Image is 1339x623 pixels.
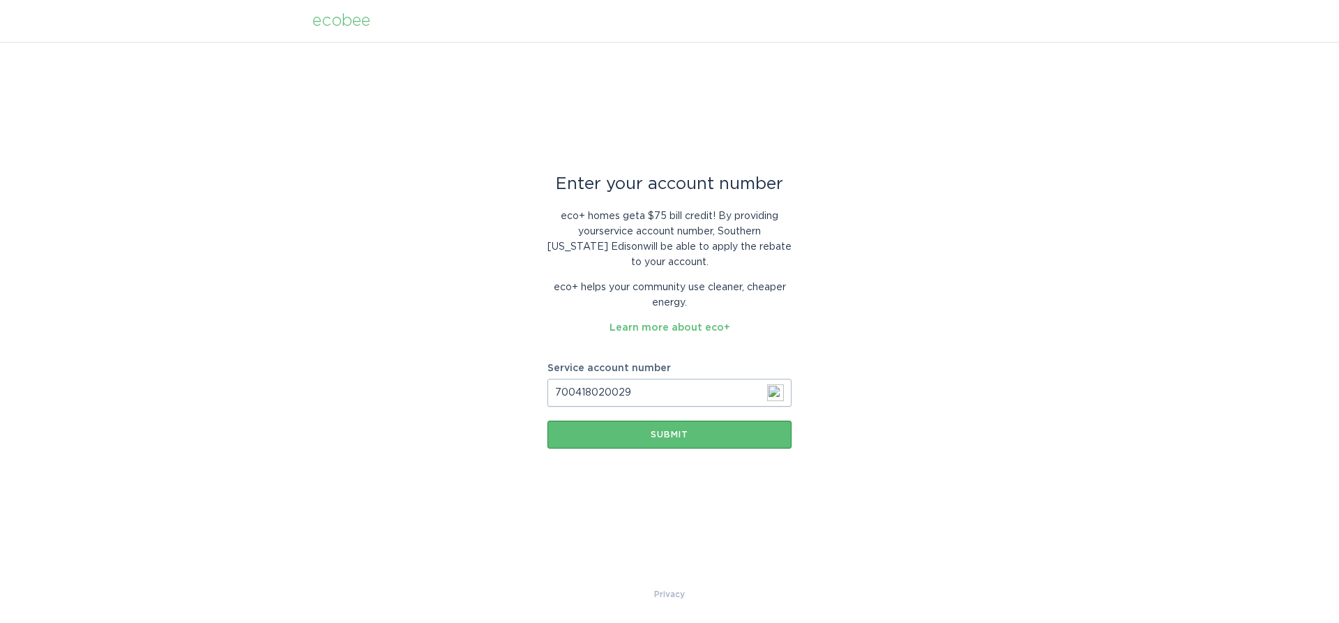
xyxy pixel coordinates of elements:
[547,177,792,192] div: Enter your account number
[654,587,685,602] a: Privacy Policy & Terms of Use
[554,430,785,439] div: Submit
[610,323,730,333] a: Learn more about eco+
[547,363,792,373] label: Service account number
[547,209,792,270] p: eco+ homes get a $75 bill credit ! By providing your service account number , Southern [US_STATE]...
[767,384,784,401] img: npw-badge-icon-locked.svg
[312,13,370,29] div: ecobee
[547,280,792,310] p: eco+ helps your community use cleaner, cheaper energy.
[547,421,792,449] button: Submit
